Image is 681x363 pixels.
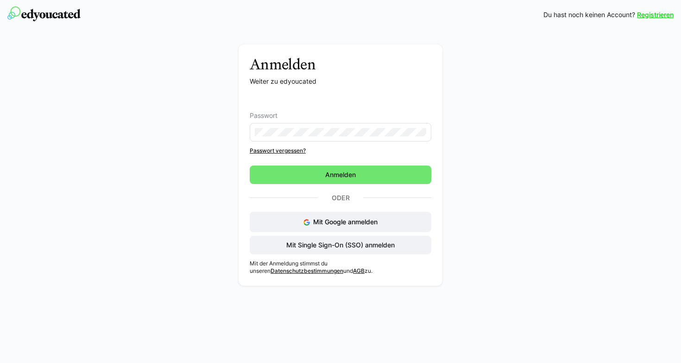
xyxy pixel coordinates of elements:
[271,267,343,274] a: Datenschutzbestimmungen
[250,212,431,232] button: Mit Google anmelden
[285,240,396,250] span: Mit Single Sign-On (SSO) anmelden
[353,267,365,274] a: AGB
[324,170,357,179] span: Anmelden
[250,77,431,86] p: Weiter zu edyoucated
[250,147,431,154] a: Passwort vergessen?
[637,10,674,19] a: Registrieren
[7,6,81,21] img: edyoucated
[250,112,277,119] span: Passwort
[250,166,431,184] button: Anmelden
[250,55,431,73] h3: Anmelden
[318,191,363,204] p: Oder
[543,10,635,19] span: Du hast noch keinen Account?
[313,218,378,226] span: Mit Google anmelden
[250,236,431,254] button: Mit Single Sign-On (SSO) anmelden
[250,260,431,275] p: Mit der Anmeldung stimmst du unseren und zu.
